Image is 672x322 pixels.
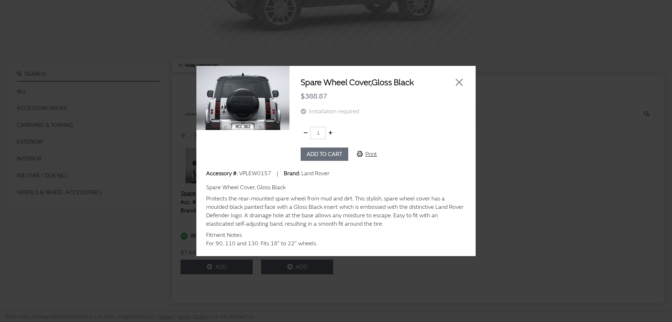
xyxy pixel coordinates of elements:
[351,148,383,161] button: Print
[206,231,242,239] label: Fitment Notes
[206,194,466,228] div: Protects the rear-mounted spare wheel from mud and dirt. This stylish, spare wheel cover has a mo...
[277,170,278,177] span: |
[301,77,436,88] h2: Spare Wheel Cover,Gloss Black
[301,148,348,161] button: Add to cart
[284,169,300,178] label: Brand:
[206,183,466,192] div: Spare Wheel Cover, Gloss Black
[196,66,289,130] img: Image for Spare Wheel Cover,Gloss Black
[206,239,466,248] div: For 90, 110 and 130. Fits 18” to 22” wheels.
[454,77,464,88] button: Close
[206,169,238,178] label: Accessory #:
[301,170,330,177] span: Land Rover
[239,170,271,177] span: VPLEW0157
[309,108,359,115] span: Installation required
[301,88,464,104] div: $388.87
